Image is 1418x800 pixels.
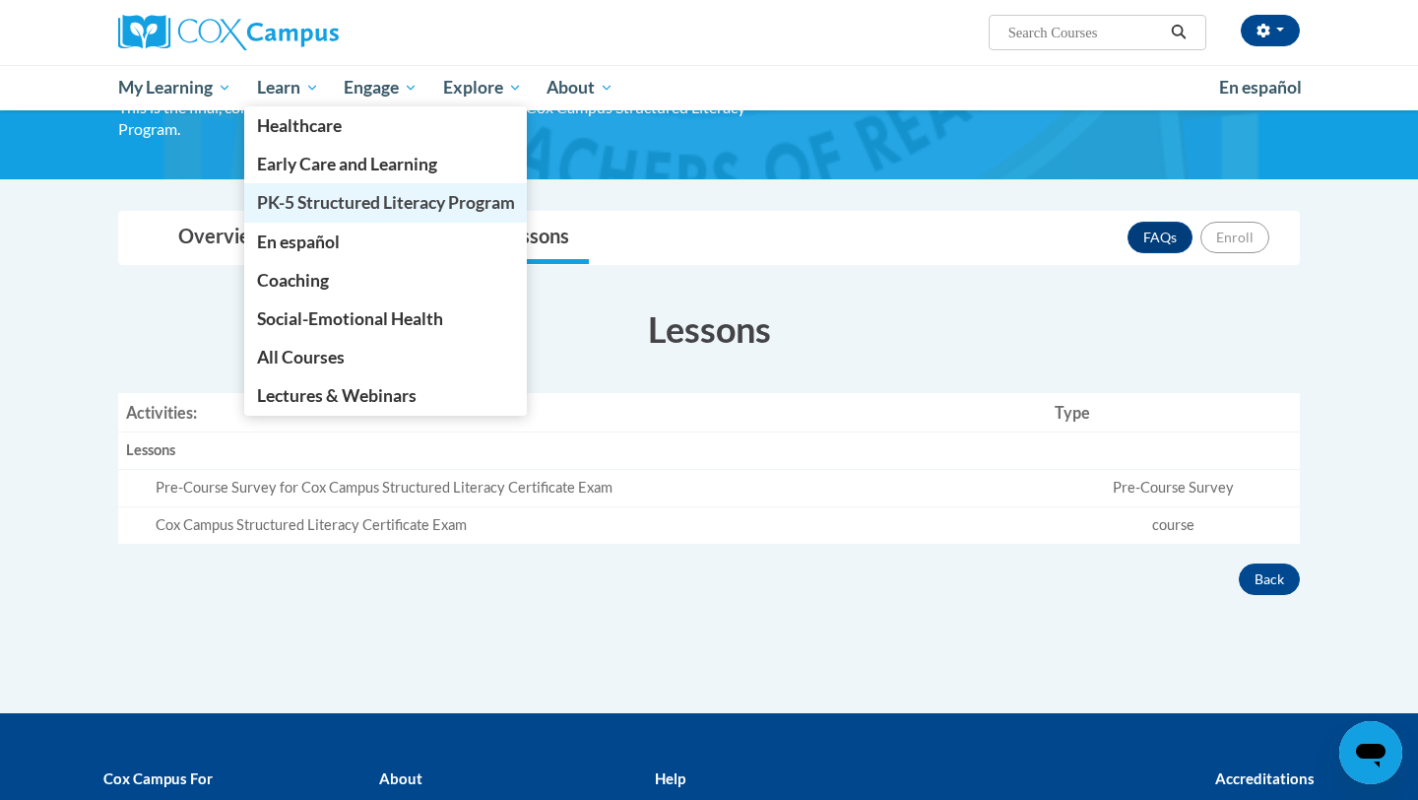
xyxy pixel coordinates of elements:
[118,393,1047,433] th: Activities:
[257,347,345,367] span: All Courses
[655,769,685,787] b: Help
[257,270,329,291] span: Coaching
[118,97,798,140] div: This is the final, comprehensive exam for the IDA-accredited Cox Campus Structured Literacy Program.
[257,115,342,136] span: Healthcare
[244,338,528,376] a: All Courses
[118,304,1300,354] h3: Lessons
[156,515,1039,536] div: Cox Campus Structured Literacy Certificate Exam
[257,232,340,252] span: En español
[118,76,231,100] span: My Learning
[547,76,613,100] span: About
[156,478,1039,499] div: Pre-Course Survey for Cox Campus Structured Literacy Certificate Exam
[257,308,443,329] span: Social-Emotional Health
[244,183,528,222] a: PK-5 Structured Literacy Program
[244,106,528,145] a: Healthcare
[1128,222,1192,253] a: FAQs
[244,65,332,110] a: Learn
[1047,393,1300,433] th: Type
[118,15,492,50] a: Cox Campus
[244,376,528,415] a: Lectures & Webinars
[118,15,339,50] img: Cox Campus
[244,223,528,261] a: En español
[1047,506,1300,543] td: course
[1219,77,1302,98] span: En español
[126,440,1039,461] div: Lessons
[1241,15,1300,46] button: Account Settings
[1239,564,1300,595] button: Back
[257,192,515,213] span: PK-5 Structured Literacy Program
[1339,721,1402,784] iframe: Button to launch messaging window
[481,212,589,264] a: Lessons
[244,261,528,300] a: Coaching
[344,76,418,100] span: Engage
[1206,67,1315,108] a: En español
[244,300,528,338] a: Social-Emotional Health
[89,65,1329,110] div: Main menu
[257,154,437,174] span: Early Care and Learning
[1164,21,1193,44] button: Search
[1215,769,1315,787] b: Accreditations
[331,65,430,110] a: Engage
[159,212,286,264] a: Overview
[105,65,244,110] a: My Learning
[379,769,422,787] b: About
[1047,470,1300,507] td: Pre-Course Survey
[535,65,627,110] a: About
[443,76,522,100] span: Explore
[257,385,417,406] span: Lectures & Webinars
[1200,222,1269,253] button: Enroll
[1006,21,1164,44] input: Search Courses
[430,65,535,110] a: Explore
[103,769,213,787] b: Cox Campus For
[257,76,319,100] span: Learn
[244,145,528,183] a: Early Care and Learning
